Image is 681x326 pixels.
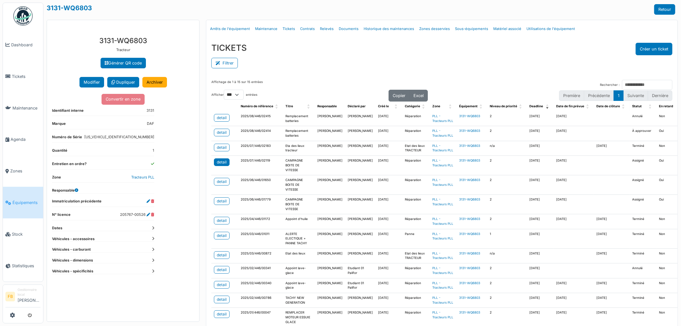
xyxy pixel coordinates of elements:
[52,148,67,156] dt: Quantité
[315,248,345,263] td: [PERSON_NAME]
[559,90,672,101] nav: pagination
[253,21,280,36] a: Maintenance
[375,293,402,307] td: [DATE]
[217,267,227,273] div: detail
[238,126,283,141] td: 2025/08/446/02414
[3,155,43,187] a: Zones
[283,175,315,195] td: CAMPAGNE BOITE DE VITESSE
[13,6,33,26] img: Badge_color-CXgf-gQk.svg
[238,214,283,229] td: 2025/04/446/01172
[18,287,41,297] div: Gestionnaire local
[211,58,238,68] button: Filtrer
[18,287,41,306] li: [PERSON_NAME]
[630,248,656,263] td: Terminé
[459,281,480,285] a: 3131-WQ6803
[487,229,527,248] td: 1
[402,175,430,195] td: Réparation
[630,126,656,141] td: À approuver
[317,104,337,108] span: Responsable
[315,126,345,141] td: [PERSON_NAME]
[147,121,154,126] dd: DAF
[217,297,227,302] div: detail
[375,175,402,195] td: [DATE]
[375,263,402,278] td: [DATE]
[556,104,584,108] span: Date de fin prévue
[315,111,345,126] td: [PERSON_NAME]
[283,248,315,263] td: Etat des lieux
[3,187,43,218] a: Équipements
[402,263,430,278] td: Réparation
[527,229,554,248] td: [DATE]
[554,293,594,307] td: [DATE]
[345,263,375,278] td: Etudiant 01 Palifor
[345,195,375,214] td: [PERSON_NAME]
[285,104,293,108] span: Titre
[345,293,375,307] td: [PERSON_NAME]
[283,278,315,293] td: Appoint lave-glace
[52,36,194,45] h3: 3131-WQ6803
[208,21,253,36] a: Arrêts de l'équipement
[402,195,430,214] td: Réparation
[546,102,550,111] span: Deadline: Activate to remove sorting
[147,108,154,113] dd: 3131
[487,141,527,155] td: n/a
[214,232,230,239] a: detail
[12,263,41,269] span: Statistiques
[217,145,227,150] div: detail
[345,126,375,141] td: [PERSON_NAME]
[422,102,426,111] span: Catégorie: Activate to sort
[238,229,283,248] td: 2025/03/446/01011
[432,311,453,319] a: PLL - Tracteurs PLL
[345,111,375,126] td: [PERSON_NAME]
[527,175,554,195] td: [DATE]
[527,293,554,307] td: [DATE]
[315,156,345,175] td: [PERSON_NAME]
[11,136,41,142] span: Agenda
[614,90,624,101] button: 1
[630,278,656,293] td: Terminé
[432,178,453,186] a: PLL - Tracteurs PLL
[586,102,590,111] span: Date de fin prévue: Activate to sort
[554,195,594,214] td: [DATE]
[630,293,656,307] td: Terminé
[432,159,453,167] a: PLL - Tracteurs PLL
[214,251,230,259] a: detail
[375,195,402,214] td: [DATE]
[52,188,78,193] dt: Responsable
[238,156,283,175] td: 2025/07/446/02119
[449,102,453,111] span: Zone: Activate to sort
[402,248,430,263] td: Etat des lieux TRACTEUR
[361,21,417,36] a: Historique des maintenances
[432,252,453,260] a: PLL - Tracteurs PLL
[52,175,61,183] dt: Zone
[654,4,675,15] a: Retour
[131,175,154,179] a: Tracteurs PLL
[214,178,230,186] a: detail
[432,198,453,206] a: PLL - Tracteurs PLL
[527,141,554,155] td: [DATE]
[217,233,227,239] div: detail
[52,134,82,142] dt: Numéro de Série
[630,141,656,155] td: Terminé
[432,104,440,108] span: Zone
[52,212,71,220] dt: N° licence
[307,102,311,111] span: Titre: Activate to sort
[3,61,43,92] a: Tickets
[594,278,630,293] td: [DATE]
[554,214,594,229] td: [DATE]
[375,141,402,155] td: [DATE]
[413,93,424,98] span: Excel
[487,293,527,307] td: 2
[217,218,227,224] div: detail
[345,156,375,175] td: [PERSON_NAME]
[283,195,315,214] td: CAMPAGNE BOITE DE VITESSE
[79,77,104,87] button: Modifier
[594,214,630,229] td: [DATE]
[487,175,527,195] td: 2
[315,293,345,307] td: [PERSON_NAME]
[375,111,402,126] td: [DATE]
[378,104,389,108] span: Créé le
[3,218,43,250] a: Stock
[280,21,298,36] a: Tickets
[554,175,594,195] td: [DATE]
